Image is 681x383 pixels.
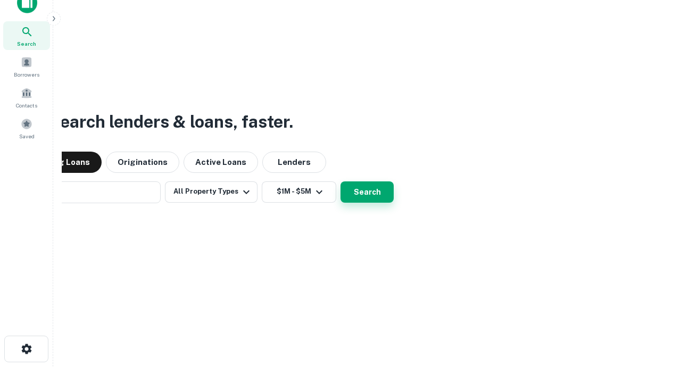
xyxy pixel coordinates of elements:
[165,181,258,203] button: All Property Types
[106,152,179,173] button: Originations
[340,181,394,203] button: Search
[48,109,293,135] h3: Search lenders & loans, faster.
[262,181,336,203] button: $1M - $5M
[3,114,50,143] a: Saved
[19,132,35,140] span: Saved
[17,39,36,48] span: Search
[3,83,50,112] a: Contacts
[3,52,50,81] a: Borrowers
[16,101,37,110] span: Contacts
[3,21,50,50] a: Search
[184,152,258,173] button: Active Loans
[628,264,681,315] iframe: Chat Widget
[262,152,326,173] button: Lenders
[14,70,39,79] span: Borrowers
